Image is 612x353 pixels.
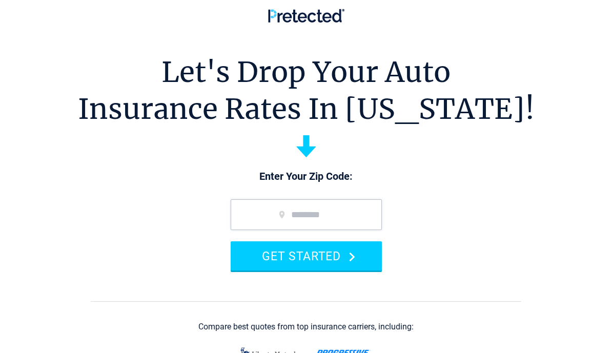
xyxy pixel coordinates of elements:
p: Enter Your Zip Code: [220,170,392,184]
img: Pretected Logo [268,9,344,23]
h1: Let's Drop Your Auto Insurance Rates In [US_STATE]! [78,54,535,128]
div: Compare best quotes from top insurance carriers, including: [198,322,414,331]
button: GET STARTED [231,241,382,271]
input: zip code [231,199,382,230]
